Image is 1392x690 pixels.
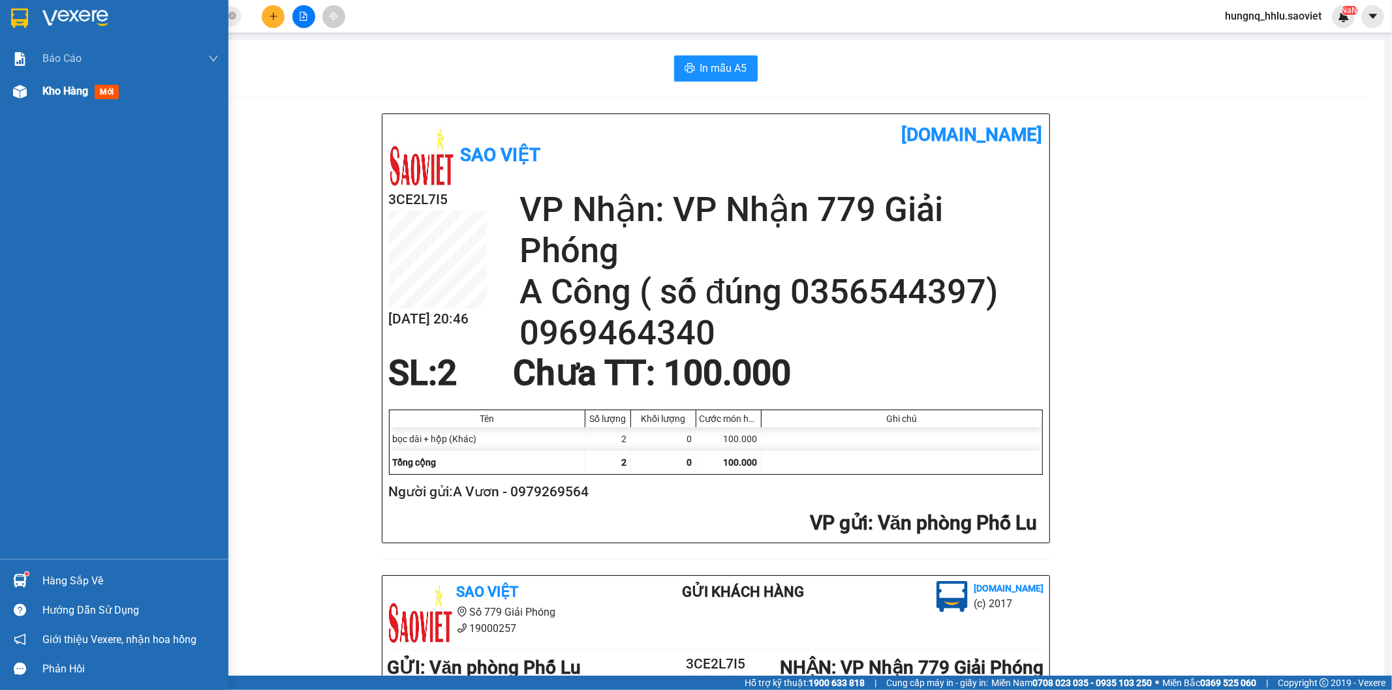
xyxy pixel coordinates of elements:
img: logo.jpg [388,581,453,646]
span: 2 [438,353,457,393]
span: printer [685,63,695,75]
span: Cung cấp máy in - giấy in: [886,676,988,690]
span: question-circle [14,604,26,616]
b: Sao Việt [461,144,541,166]
span: close-circle [228,10,236,23]
strong: 0369 525 060 [1200,678,1256,688]
div: Cước món hàng [700,413,758,424]
span: file-add [299,12,308,21]
h2: 0969464340 [519,312,1043,353]
span: Giới thiệu Vexere, nhận hoa hồng [42,631,196,648]
span: 100.000 [724,457,758,468]
span: Miền Bắc [1162,676,1256,690]
span: environment [457,607,467,617]
span: plus [269,12,278,21]
div: Tên [393,413,581,424]
img: warehouse-icon [13,574,27,588]
h2: [DATE] 20:46 [389,308,487,330]
span: | [1266,676,1268,690]
span: In mẫu A5 [700,60,747,76]
strong: 0708 023 035 - 0935 103 250 [1032,678,1152,688]
img: logo.jpg [936,581,968,612]
img: logo-vxr [11,8,28,28]
img: icon-new-feature [1338,10,1350,22]
b: Sao Việt [457,584,519,600]
span: hungnq_hhlu.saoviet [1214,8,1332,24]
img: warehouse-icon [13,85,27,98]
span: Miền Nam [991,676,1152,690]
li: (c) 2017 [974,595,1044,612]
sup: 1 [25,572,29,576]
span: notification [14,633,26,646]
span: Hỗ trợ kỹ thuật: [745,676,865,690]
h2: 3CE2L7I5 [389,189,487,211]
div: Phản hồi [42,659,219,679]
div: Ghi chú [765,413,1039,424]
img: logo.jpg [7,10,72,76]
span: SL: [389,353,438,393]
div: Chưa TT : 100.000 [505,353,799,393]
img: solution-icon [13,52,27,66]
div: 2 [585,427,631,451]
h2: : Văn phòng Phố Lu [389,510,1038,537]
span: phone [457,623,467,633]
div: Số lượng [589,413,627,424]
b: NHẬN : VP Nhận 779 Giải Phóng [780,657,1044,678]
span: close-circle [228,12,236,20]
li: Số 779 Giải Phóng [388,604,630,620]
sup: NaN [1341,6,1357,15]
span: caret-down [1367,10,1379,22]
b: [DOMAIN_NAME] [974,583,1044,593]
strong: 1900 633 818 [809,678,865,688]
span: | [874,676,876,690]
h2: 3CE2L7I5 [7,76,105,97]
h2: 3CE2L7I5 [661,653,771,675]
b: [DOMAIN_NAME] [174,10,315,32]
span: 0 [687,457,692,468]
span: aim [329,12,338,21]
span: ⚪️ [1155,680,1159,685]
div: Khối lượng [634,413,692,424]
h2: Người gửi: A Vươn - 0979269564 [389,481,1038,503]
button: file-add [292,5,315,28]
span: mới [95,85,119,99]
button: plus [262,5,285,28]
div: Hàng sắp về [42,571,219,591]
button: caret-down [1361,5,1384,28]
div: Hướng dẫn sử dụng [42,601,219,620]
b: GỬI : Văn phòng Phố Lu [388,657,581,678]
span: VP gửi [810,511,868,534]
b: Gửi khách hàng [682,584,804,600]
h2: A Công ( số đúng 0356544397) [519,271,1043,312]
button: aim [322,5,345,28]
b: Sao Việt [79,31,159,52]
span: 2 [622,457,627,468]
b: [DOMAIN_NAME] [902,124,1043,145]
span: Tổng cộng [393,457,437,468]
span: Báo cáo [42,50,82,67]
div: 0 [631,427,696,451]
div: 100.000 [696,427,762,451]
span: message [14,663,26,675]
button: printerIn mẫu A5 [674,55,758,82]
h2: VP Nhận: VP Nhận 779 Giải Phóng [69,76,315,199]
div: bọc dài + hộp (Khác) [390,427,585,451]
span: copyright [1320,678,1329,687]
img: logo.jpg [389,124,454,189]
li: 19000257 [388,620,630,637]
h2: VP Nhận: VP Nhận 779 Giải Phóng [519,189,1043,271]
span: Kho hàng [42,85,88,97]
span: down [208,53,219,64]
